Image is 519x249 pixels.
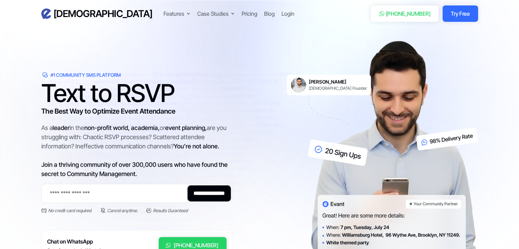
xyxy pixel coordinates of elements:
[443,5,478,22] a: Try Free
[242,10,257,18] a: Pricing
[197,10,229,18] div: Case Studies
[54,8,153,20] h3: [DEMOGRAPHIC_DATA]
[47,237,107,246] h6: Chat on WhatsApp
[282,10,294,18] a: Login
[41,123,232,178] div: As a in the or are you struggling with: Chaotic RSVP processes? Scattered attendee information? I...
[174,143,219,150] span: You're not alone.
[48,207,92,214] div: No credit card required.
[386,10,431,18] div: [PHONE_NUMBER]
[41,106,232,116] h3: The Best Way to Optimize Event Attendance
[41,184,232,214] form: Email Form 2
[264,10,275,18] a: Blog
[53,124,70,131] span: leader
[153,207,188,214] div: Results Guranteed
[163,10,190,18] div: Features
[371,5,439,22] a: [PHONE_NUMBER]
[41,8,153,20] a: home
[41,161,228,177] span: Join a thriving community of over 300,000 users who have found the secret to Community Management.
[163,10,184,18] div: Features
[51,72,121,78] div: #1 Community SMS Platform
[197,10,235,18] div: Case Studies
[287,75,371,95] a: [PERSON_NAME][DEMOGRAPHIC_DATA] Founder
[107,207,138,214] div: Cancel anytime.
[309,79,367,85] h6: [PERSON_NAME]
[165,124,207,131] span: event planning,
[41,83,232,103] h1: Text to RSVP
[84,124,160,131] span: non-profit world, academia,
[309,86,367,91] div: [DEMOGRAPHIC_DATA] Founder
